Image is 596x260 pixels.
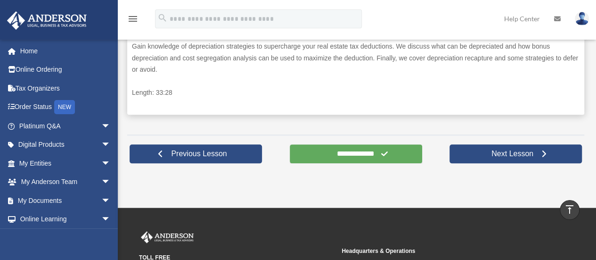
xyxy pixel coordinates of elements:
a: Digital Productsarrow_drop_down [7,135,125,154]
span: arrow_drop_down [101,135,120,155]
img: User Pic [575,12,589,25]
a: My Documentsarrow_drop_down [7,191,125,210]
a: My Entitiesarrow_drop_down [7,154,125,173]
span: arrow_drop_down [101,117,120,136]
div: NEW [54,100,75,114]
a: Tax Organizers [7,79,125,98]
a: menu [127,17,139,25]
span: arrow_drop_down [101,210,120,229]
span: Next Lesson [484,149,541,159]
img: Anderson Advisors Platinum Portal [4,11,90,30]
span: arrow_drop_down [101,191,120,210]
span: Previous Lesson [163,149,234,159]
a: My Anderson Teamarrow_drop_down [7,173,125,192]
p: Gain knowledge of depreciation strategies to supercharge your real estate tax deductions. We disc... [132,41,580,75]
a: Next Lesson [449,144,582,163]
a: Order StatusNEW [7,98,125,117]
span: arrow_drop_down [101,173,120,192]
img: Anderson Advisors Platinum Portal [139,231,196,243]
a: Online Ordering [7,60,125,79]
i: search [157,13,168,23]
a: Platinum Q&Aarrow_drop_down [7,117,125,135]
p: Length: 33:28 [132,87,580,99]
a: vertical_align_top [560,200,580,220]
i: menu [127,13,139,25]
span: arrow_drop_down [101,154,120,173]
a: Previous Lesson [130,144,262,163]
small: Headquarters & Operations [342,246,538,256]
i: vertical_align_top [564,204,575,215]
a: Home [7,42,125,60]
a: Online Learningarrow_drop_down [7,210,125,229]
